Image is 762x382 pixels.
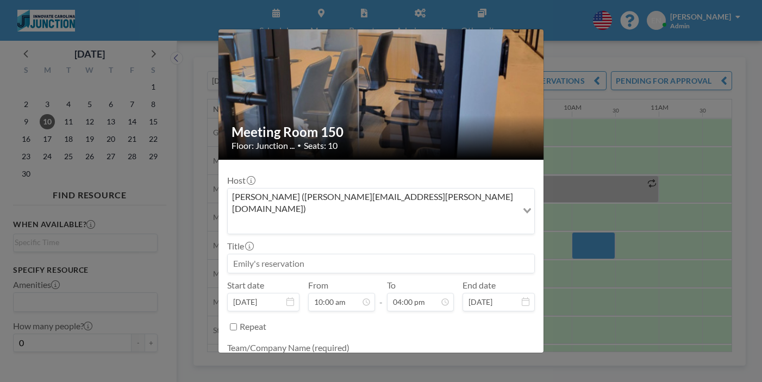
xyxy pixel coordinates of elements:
span: [PERSON_NAME] ([PERSON_NAME][EMAIL_ADDRESS][PERSON_NAME][DOMAIN_NAME]) [230,191,515,215]
label: Repeat [240,321,266,332]
label: From [308,280,328,291]
input: Emily's reservation [228,254,534,273]
label: Team/Company Name (required) [227,342,349,353]
label: Host [227,175,254,186]
div: Search for option [228,189,534,234]
label: Start date [227,280,264,291]
label: Title [227,241,253,252]
span: Floor: Junction ... [232,140,295,151]
label: To [387,280,396,291]
span: • [297,141,301,149]
input: Search for option [229,217,516,231]
label: End date [463,280,496,291]
h2: Meeting Room 150 [232,124,532,140]
span: - [379,284,383,308]
span: Seats: 10 [304,140,338,151]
